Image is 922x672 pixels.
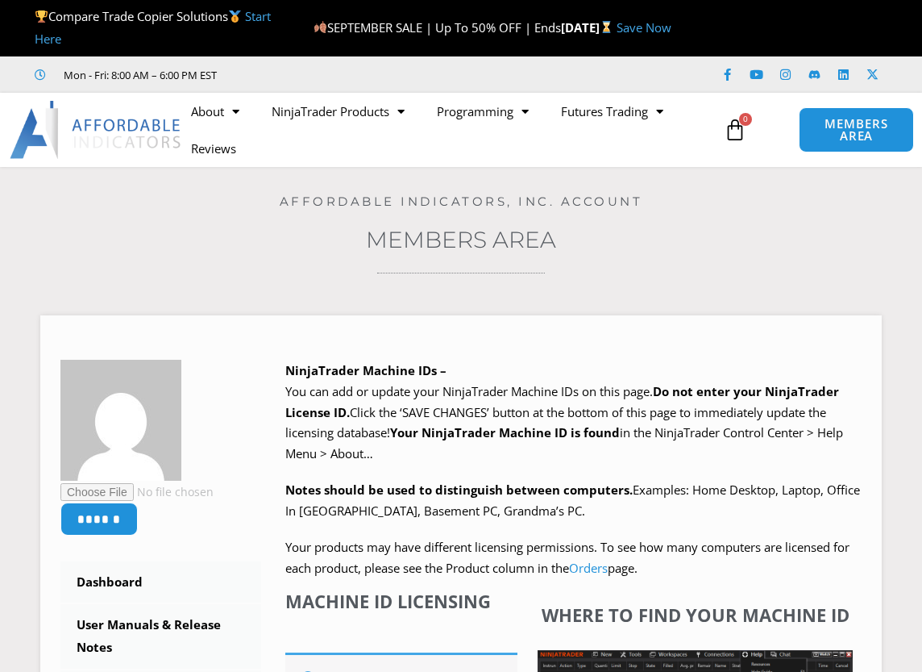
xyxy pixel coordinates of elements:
img: ⌛ [600,21,613,33]
a: MEMBERS AREA [799,107,913,152]
a: Orders [569,560,608,576]
span: MEMBERS AREA [816,118,896,142]
nav: Menu [175,93,719,167]
strong: [DATE] [561,19,617,35]
strong: Your NinjaTrader Machine ID is found [390,424,620,440]
img: 🍂 [314,21,326,33]
span: 0 [739,113,752,126]
span: Your products may have different licensing permissions. To see how many computers are licensed fo... [285,539,849,576]
h4: Machine ID Licensing [285,591,518,611]
a: NinjaTrader Products [255,93,421,130]
a: Reviews [175,130,252,167]
iframe: Customer reviews powered by Trustpilot [239,67,481,83]
span: Examples: Home Desktop, Laptop, Office In [GEOGRAPHIC_DATA], Basement PC, Grandma’s PC. [285,482,860,519]
a: Dashboard [60,561,261,603]
span: Compare Trade Copier Solutions [35,8,271,47]
b: Do not enter your NinjaTrader License ID. [285,383,839,420]
img: LogoAI | Affordable Indicators – NinjaTrader [10,101,183,159]
span: SEPTEMBER SALE | Up To 50% OFF | Ends [314,19,561,35]
h4: Where to find your Machine ID [538,604,853,625]
a: Affordable Indicators, Inc. Account [280,194,643,209]
a: User Manuals & Release Notes [60,604,261,669]
span: You can add or update your NinjaTrader Machine IDs on this page. [285,383,653,399]
img: 892bd6575dba12e8467e6e576d32dd896af9631b32693030bdcd0ea2c8ab2876 [60,360,181,481]
a: Save Now [617,19,671,35]
a: 0 [700,106,770,153]
img: 🥇 [229,10,241,23]
b: NinjaTrader Machine IDs – [285,362,446,378]
a: About [175,93,255,130]
span: Mon - Fri: 8:00 AM – 6:00 PM EST [60,65,217,85]
a: Futures Trading [545,93,679,130]
a: Start Here [35,8,271,47]
img: 🏆 [35,10,48,23]
a: Members Area [366,226,556,253]
a: Programming [421,93,545,130]
span: Click the ‘SAVE CHANGES’ button at the bottom of this page to immediately update the licensing da... [285,404,843,461]
strong: Notes should be used to distinguish between computers. [285,482,633,498]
